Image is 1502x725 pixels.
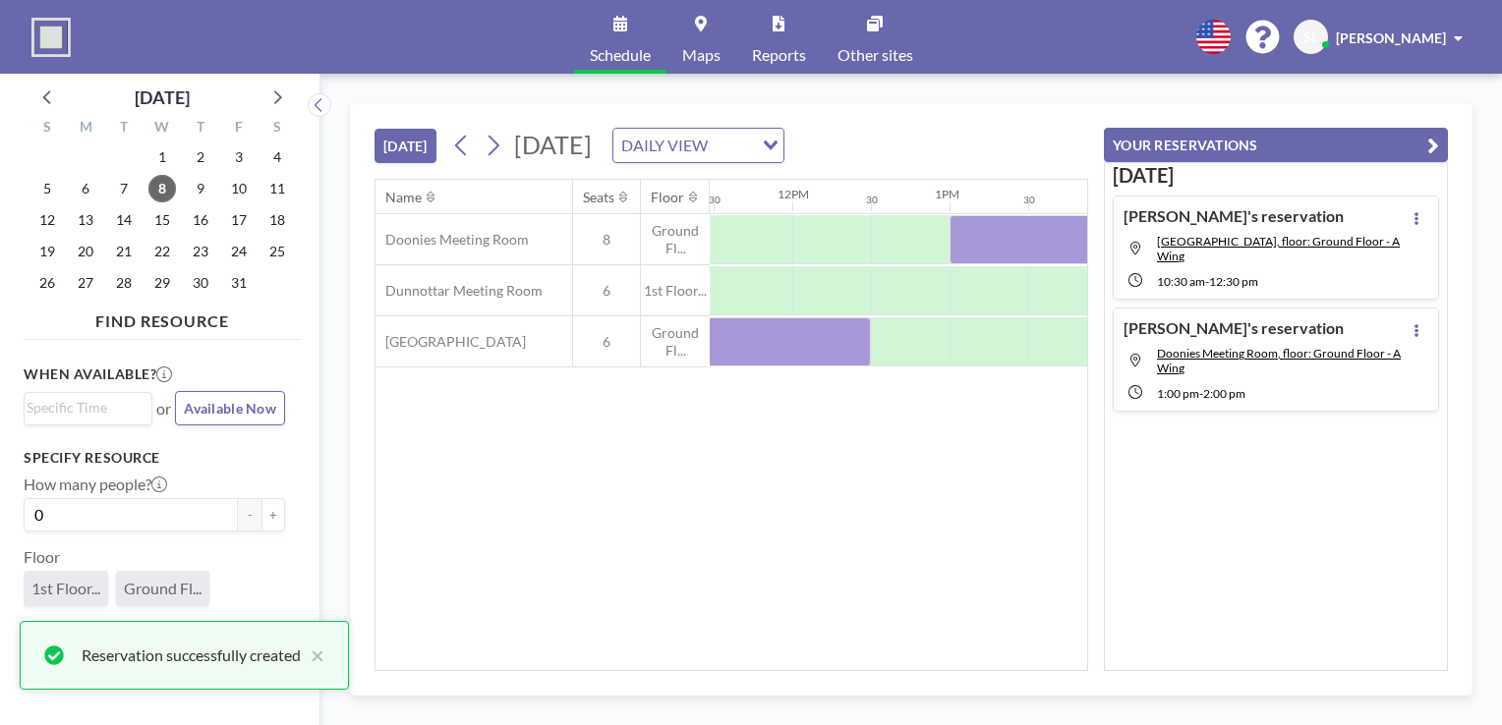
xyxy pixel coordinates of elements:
span: Loirston Meeting Room, floor: Ground Floor - A Wing [1157,234,1400,263]
div: W [144,116,182,141]
span: Sunday, October 12, 2025 [33,206,61,234]
input: Search for option [714,133,751,158]
span: Thursday, October 2, 2025 [187,143,214,171]
span: 1st Floor... [31,579,100,597]
span: Maps [682,47,721,63]
div: S [258,116,296,141]
span: Thursday, October 16, 2025 [187,206,214,234]
span: Friday, October 3, 2025 [225,143,253,171]
div: M [67,116,105,141]
span: Monday, October 20, 2025 [72,238,99,265]
span: Friday, October 10, 2025 [225,175,253,202]
span: Saturday, October 11, 2025 [263,175,291,202]
div: 30 [1023,194,1035,206]
span: Sunday, October 5, 2025 [33,175,61,202]
span: Tuesday, October 28, 2025 [110,269,138,297]
span: Monday, October 27, 2025 [72,269,99,297]
span: Thursday, October 9, 2025 [187,175,214,202]
div: 1PM [935,187,959,201]
span: Dunnottar Meeting Room [375,282,543,300]
button: close [301,643,324,667]
span: 1st Floor... [641,282,710,300]
h3: Specify resource [24,449,285,467]
input: Search for option [27,397,141,418]
span: Sunday, October 19, 2025 [33,238,61,265]
span: Schedule [590,47,651,63]
span: 12:30 PM [1209,274,1258,289]
span: 1:00 PM [1157,386,1199,401]
span: 8 [573,231,640,249]
span: - [1199,386,1203,401]
span: Ground Fl... [641,324,710,359]
button: - [238,498,261,531]
div: 12PM [778,187,809,201]
span: 10:30 AM [1157,274,1205,289]
span: DAILY VIEW [617,133,712,158]
span: Wednesday, October 15, 2025 [148,206,176,234]
button: + [261,498,285,531]
div: T [181,116,219,141]
span: Wednesday, October 1, 2025 [148,143,176,171]
span: Saturday, October 4, 2025 [263,143,291,171]
img: organization-logo [31,18,71,57]
span: [GEOGRAPHIC_DATA] [375,333,526,351]
span: Tuesday, October 14, 2025 [110,206,138,234]
span: 6 [573,333,640,351]
button: YOUR RESERVATIONS [1104,128,1448,162]
div: Seats [583,189,614,206]
span: Friday, October 17, 2025 [225,206,253,234]
span: Ground Fl... [641,222,710,256]
span: [DATE] [514,130,592,159]
span: Doonies Meeting Room, floor: Ground Floor - A Wing [1157,346,1401,375]
span: Tuesday, October 21, 2025 [110,238,138,265]
button: Available Now [175,391,285,425]
span: Sunday, October 26, 2025 [33,269,61,297]
span: Reports [752,47,806,63]
h3: [DATE] [1113,163,1439,188]
span: Other sites [838,47,913,63]
span: Wednesday, October 8, 2025 [148,175,176,202]
span: Available Now [184,400,276,417]
span: Saturday, October 18, 2025 [263,206,291,234]
div: Search for option [25,393,151,422]
span: Monday, October 6, 2025 [72,175,99,202]
span: Friday, October 24, 2025 [225,238,253,265]
span: Saturday, October 25, 2025 [263,238,291,265]
span: Friday, October 31, 2025 [225,269,253,297]
span: 2:00 PM [1203,386,1245,401]
div: Reservation successfully created [82,643,301,667]
span: Wednesday, October 22, 2025 [148,238,176,265]
label: Floor [24,547,60,567]
h4: [PERSON_NAME]'s reservation [1124,206,1344,226]
span: 6 [573,282,640,300]
div: Name [385,189,422,206]
div: Search for option [613,129,783,162]
span: Wednesday, October 29, 2025 [148,269,176,297]
div: S [29,116,67,141]
div: Floor [651,189,684,206]
div: 30 [866,194,878,206]
div: 30 [709,194,721,206]
div: T [105,116,144,141]
div: F [219,116,258,141]
span: Thursday, October 30, 2025 [187,269,214,297]
span: or [156,399,171,418]
span: Doonies Meeting Room [375,231,529,249]
span: - [1205,274,1209,289]
label: How many people? [24,474,167,494]
h4: [PERSON_NAME]'s reservation [1124,318,1344,338]
h4: FIND RESOURCE [24,304,301,331]
span: Monday, October 13, 2025 [72,206,99,234]
span: Tuesday, October 7, 2025 [110,175,138,202]
span: Ground Fl... [124,579,202,597]
span: [PERSON_NAME] [1336,29,1446,46]
span: Thursday, October 23, 2025 [187,238,214,265]
button: [DATE] [375,129,436,163]
span: SL [1303,28,1318,46]
div: [DATE] [135,84,190,111]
